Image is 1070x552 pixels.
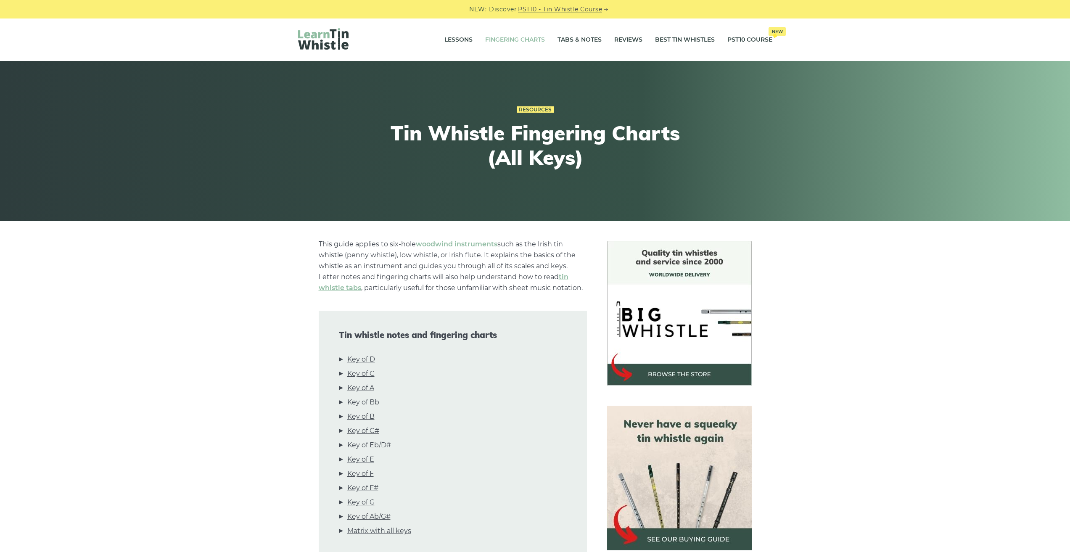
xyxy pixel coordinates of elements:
[607,241,752,386] img: BigWhistle Tin Whistle Store
[517,106,554,113] a: Resources
[444,29,473,50] a: Lessons
[347,468,374,479] a: Key of F
[347,511,391,522] a: Key of Ab/G#
[347,354,375,365] a: Key of D
[347,454,374,465] a: Key of E
[347,526,411,536] a: Matrix with all keys
[347,368,375,379] a: Key of C
[347,440,391,451] a: Key of Eb/D#
[339,330,567,340] span: Tin whistle notes and fingering charts
[347,397,379,408] a: Key of Bb
[319,239,587,293] p: This guide applies to six-hole such as the Irish tin whistle (penny whistle), low whistle, or Iri...
[655,29,715,50] a: Best Tin Whistles
[347,497,375,508] a: Key of G
[727,29,772,50] a: PST10 CourseNew
[769,27,786,36] span: New
[380,121,690,169] h1: Tin Whistle Fingering Charts (All Keys)
[347,483,378,494] a: Key of F#
[614,29,642,50] a: Reviews
[485,29,545,50] a: Fingering Charts
[347,425,379,436] a: Key of C#
[416,240,497,248] a: woodwind instruments
[347,383,374,394] a: Key of A
[607,406,752,550] img: tin whistle buying guide
[298,28,349,50] img: LearnTinWhistle.com
[347,411,375,422] a: Key of B
[557,29,602,50] a: Tabs & Notes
